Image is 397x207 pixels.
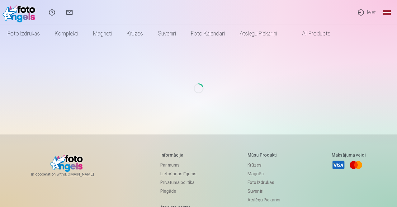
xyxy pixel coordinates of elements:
[248,195,280,204] a: Atslēgu piekariņi
[119,25,150,42] a: Krūzes
[248,161,280,169] a: Krūzes
[150,25,183,42] a: Suvenīri
[160,169,196,178] a: Lietošanas līgums
[248,187,280,195] a: Suvenīri
[232,25,285,42] a: Atslēgu piekariņi
[160,187,196,195] a: Piegāde
[248,178,280,187] a: Foto izdrukas
[183,25,232,42] a: Foto kalendāri
[64,172,109,177] a: [DOMAIN_NAME]
[248,169,280,178] a: Magnēti
[31,172,109,177] span: In cooperation with
[160,178,196,187] a: Privātuma politika
[160,161,196,169] a: Par mums
[47,25,86,42] a: Komplekti
[349,158,363,172] a: Mastercard
[285,25,338,42] a: All products
[332,158,345,172] a: Visa
[248,152,280,158] h5: Mūsu produkti
[160,152,196,158] h5: Informācija
[2,2,38,22] img: /fa1
[332,152,366,158] h5: Maksājuma veidi
[86,25,119,42] a: Magnēti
